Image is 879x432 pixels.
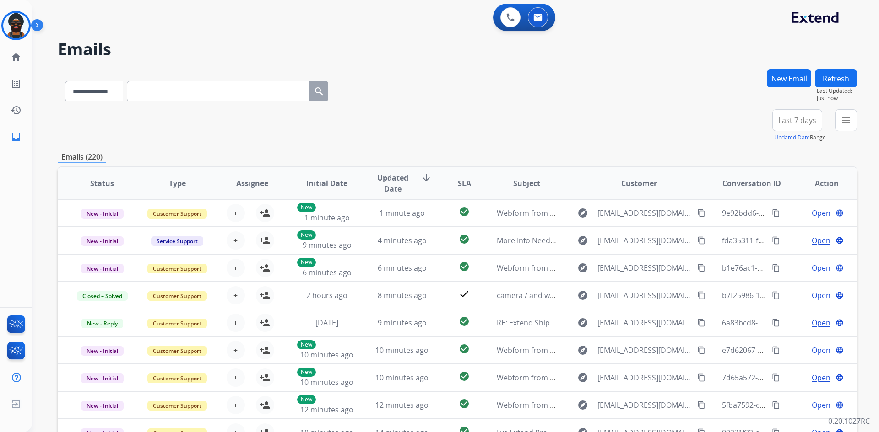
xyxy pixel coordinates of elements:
mat-icon: content_copy [697,236,705,245]
span: b7f25986-1cf2-45ac-a462-414b6e299589 [722,290,859,300]
mat-icon: language [836,401,844,409]
mat-icon: content_copy [772,291,780,299]
span: 4 minutes ago [378,235,427,245]
span: Range [774,133,826,141]
mat-icon: check_circle [459,343,470,354]
span: Webform from [EMAIL_ADDRESS][DOMAIN_NAME] on [DATE] [497,373,704,383]
span: 9 minutes ago [303,240,352,250]
span: Just now [817,95,857,102]
mat-icon: list_alt [11,78,22,89]
span: 10 minutes ago [375,345,429,355]
span: More Info Needed: 2816873990 [PERSON_NAME] [497,235,662,245]
button: Last 7 days [772,109,822,131]
span: RE: Extend Shipping Protection - Adorama Ord# 34184582 [497,318,696,328]
span: Open [812,208,830,219]
mat-icon: person_add [260,262,271,273]
mat-icon: content_copy [697,373,705,382]
span: New - Reply [81,319,123,328]
p: New [297,258,316,267]
mat-icon: content_copy [772,319,780,327]
button: + [227,396,245,414]
mat-icon: content_copy [697,401,705,409]
span: Closed – Solved [77,291,128,301]
span: Initial Date [306,178,347,189]
span: [EMAIL_ADDRESS][DOMAIN_NAME] [597,372,692,383]
span: 9e92bdd6-be29-4d58-87f4-473763a032cc [722,208,863,218]
span: 10 minutes ago [375,373,429,383]
button: Updated Date [774,134,810,141]
span: Customer Support [147,209,207,219]
span: [EMAIL_ADDRESS][DOMAIN_NAME] [597,317,692,328]
span: 12 minutes ago [300,405,353,415]
span: 10 minutes ago [300,377,353,387]
mat-icon: person_add [260,372,271,383]
mat-icon: person_add [260,235,271,246]
span: Open [812,345,830,356]
mat-icon: check_circle [459,371,470,382]
span: + [233,372,238,383]
span: 9 minutes ago [378,318,427,328]
mat-icon: language [836,319,844,327]
span: Last Updated: [817,87,857,95]
mat-icon: check_circle [459,398,470,409]
button: + [227,259,245,277]
span: 12 minutes ago [375,400,429,410]
span: Last 7 days [778,118,816,122]
span: + [233,290,238,301]
span: Open [812,235,830,246]
button: + [227,314,245,332]
span: New - Initial [81,401,124,411]
button: + [227,341,245,359]
mat-icon: search [314,86,325,97]
img: avatar [3,13,29,38]
span: Customer Support [147,346,207,356]
span: [EMAIL_ADDRESS][DOMAIN_NAME] [597,262,692,273]
span: + [233,208,238,219]
span: Webform from [EMAIL_ADDRESS][DOMAIN_NAME] on [DATE] [497,263,704,273]
mat-icon: explore [577,262,588,273]
mat-icon: content_copy [697,264,705,272]
mat-icon: person_add [260,400,271,411]
mat-icon: inbox [11,131,22,142]
mat-icon: content_copy [772,373,780,382]
mat-icon: content_copy [772,209,780,217]
mat-icon: arrow_downward [421,172,432,183]
button: + [227,368,245,387]
p: New [297,340,316,349]
mat-icon: check_circle [459,234,470,245]
mat-icon: person_add [260,345,271,356]
span: [EMAIL_ADDRESS][DOMAIN_NAME] [597,235,692,246]
mat-icon: language [836,264,844,272]
span: 10 minutes ago [300,350,353,360]
span: Service Support [151,236,203,246]
span: b1e76ac1-eeb4-4ee2-b448-0cf405a832c2 [722,263,861,273]
span: Webform from [EMAIL_ADDRESS][DOMAIN_NAME] on [DATE] [497,345,704,355]
span: Open [812,290,830,301]
mat-icon: content_copy [772,401,780,409]
span: 1 minute ago [304,213,350,223]
button: New Email [767,69,811,87]
button: Refresh [815,69,857,87]
mat-icon: content_copy [697,346,705,354]
mat-icon: explore [577,290,588,301]
span: + [233,317,238,328]
span: Subject [513,178,540,189]
mat-icon: check [459,288,470,299]
p: New [297,203,316,212]
mat-icon: explore [577,208,588,219]
span: Customer Support [147,401,207,411]
span: [DATE] [315,318,338,328]
span: e7d62067-73cc-4e9d-82ec-fdb0a7847d45 [722,345,862,355]
span: + [233,235,238,246]
mat-icon: explore [577,235,588,246]
span: + [233,400,238,411]
mat-icon: menu [841,115,852,126]
span: Updated Date [372,172,414,194]
mat-icon: explore [577,345,588,356]
mat-icon: person_add [260,208,271,219]
span: New - Initial [81,346,124,356]
span: 6 minutes ago [303,267,352,277]
mat-icon: language [836,373,844,382]
span: 6a83bcd8-16c0-4a12-a830-13e26871fa3c [722,318,861,328]
span: Assignee [236,178,268,189]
